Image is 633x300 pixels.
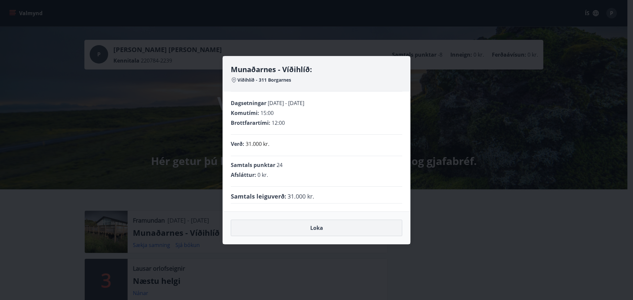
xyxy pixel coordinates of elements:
span: Afsláttur : [231,171,256,178]
span: 24 [277,161,283,169]
span: 12:00 [272,119,285,126]
p: 31.000 kr. [246,140,269,148]
span: [DATE] - [DATE] [268,99,304,107]
span: Samtals leiguverð : [231,192,286,201]
span: Dagsetningar [231,99,266,107]
span: Samtals punktar [231,161,275,169]
h4: Munaðarnes - Víðihlíð: [231,64,402,74]
span: Komutími : [231,109,259,117]
span: 31.000 kr. [287,192,314,201]
span: 0 kr. [257,171,268,178]
button: Loka [231,220,402,236]
span: Víðihlíð - 311 Borgarnes [237,77,291,83]
span: Verð : [231,140,244,148]
span: 15:00 [260,109,274,117]
span: Brottfarartími : [231,119,270,126]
